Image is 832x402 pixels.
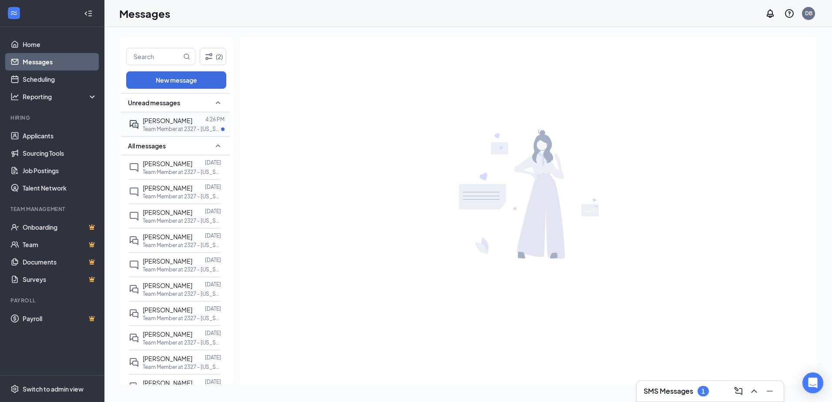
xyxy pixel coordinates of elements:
svg: ChatInactive [129,260,139,270]
svg: WorkstreamLogo [10,9,18,17]
p: [DATE] [205,256,221,264]
div: DB [805,10,812,17]
svg: ChatInactive [129,162,139,173]
p: [DATE] [205,378,221,385]
svg: ChatInactive [129,211,139,221]
span: [PERSON_NAME] [143,160,192,167]
svg: ComposeMessage [733,386,744,396]
p: [DATE] [205,183,221,191]
p: Team Member at 2327 - [US_STATE][GEOGRAPHIC_DATA], [GEOGRAPHIC_DATA] [143,339,221,346]
p: Team Member at 2327 - [US_STATE][GEOGRAPHIC_DATA], [GEOGRAPHIC_DATA] [143,315,221,322]
span: [PERSON_NAME] [143,379,192,387]
svg: Collapse [84,9,93,18]
svg: Minimize [765,386,775,396]
svg: ActiveDoubleChat [129,119,139,130]
p: Team Member at 2327 - [US_STATE][GEOGRAPHIC_DATA], [GEOGRAPHIC_DATA] [143,290,221,298]
span: [PERSON_NAME] [143,233,192,241]
a: PayrollCrown [23,310,97,327]
svg: DoubleChat [129,382,139,392]
svg: SmallChevronUp [213,141,223,151]
button: ComposeMessage [731,384,745,398]
p: Team Member at 2327 - [US_STATE][GEOGRAPHIC_DATA], [GEOGRAPHIC_DATA] [143,193,221,200]
a: SurveysCrown [23,271,97,288]
span: Unread messages [128,98,180,107]
div: Payroll [10,297,95,304]
svg: Settings [10,385,19,393]
svg: DoubleChat [129,333,139,343]
span: [PERSON_NAME] [143,306,192,314]
span: [PERSON_NAME] [143,184,192,192]
span: [PERSON_NAME] [143,355,192,362]
svg: MagnifyingGlass [183,53,190,60]
svg: DoubleChat [129,357,139,368]
span: All messages [128,141,166,150]
p: [DATE] [205,354,221,361]
button: ChevronUp [747,384,761,398]
h3: SMS Messages [644,386,693,396]
a: Applicants [23,127,97,144]
div: Switch to admin view [23,385,84,393]
p: [DATE] [205,232,221,239]
a: Home [23,36,97,53]
svg: Notifications [765,8,775,19]
p: [DATE] [205,208,221,215]
span: [PERSON_NAME] [143,117,192,124]
span: [PERSON_NAME] [143,281,192,289]
svg: SmallChevronUp [213,97,223,108]
p: [DATE] [205,329,221,337]
p: Team Member at 2327 - [US_STATE][GEOGRAPHIC_DATA], [GEOGRAPHIC_DATA] [143,125,221,133]
a: Sourcing Tools [23,144,97,162]
p: Team Member at 2327 - [US_STATE][GEOGRAPHIC_DATA], [GEOGRAPHIC_DATA] [143,217,221,224]
p: Team Member at 2327 - [US_STATE][GEOGRAPHIC_DATA], [GEOGRAPHIC_DATA] [143,168,221,176]
span: [PERSON_NAME] [143,208,192,216]
a: OnboardingCrown [23,218,97,236]
span: [PERSON_NAME] [143,257,192,265]
svg: Analysis [10,92,19,101]
a: DocumentsCrown [23,253,97,271]
input: Search [127,48,181,65]
div: Hiring [10,114,95,121]
p: [DATE] [205,305,221,312]
h1: Messages [119,6,170,21]
div: Team Management [10,205,95,213]
svg: DoubleChat [129,284,139,295]
svg: ChatInactive [129,187,139,197]
a: TeamCrown [23,236,97,253]
a: Scheduling [23,70,97,88]
a: Talent Network [23,179,97,197]
p: [DATE] [205,159,221,166]
div: Open Intercom Messenger [802,372,823,393]
button: New message [126,71,226,89]
svg: DoubleChat [129,308,139,319]
button: Filter (2) [200,48,226,65]
p: Team Member at 2327 - [US_STATE][GEOGRAPHIC_DATA], [GEOGRAPHIC_DATA] [143,363,221,371]
button: Minimize [763,384,777,398]
a: Job Postings [23,162,97,179]
p: Team Member at 2327 - [US_STATE][GEOGRAPHIC_DATA], [GEOGRAPHIC_DATA] [143,241,221,249]
svg: Filter [204,51,214,62]
span: [PERSON_NAME] [143,330,192,338]
svg: ChevronUp [749,386,759,396]
p: [DATE] [205,281,221,288]
svg: QuestionInfo [784,8,795,19]
div: Reporting [23,92,97,101]
p: 4:26 PM [205,116,225,123]
a: Messages [23,53,97,70]
svg: DoubleChat [129,235,139,246]
div: 1 [701,388,705,395]
p: Team Member at 2327 - [US_STATE][GEOGRAPHIC_DATA], [GEOGRAPHIC_DATA] [143,266,221,273]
